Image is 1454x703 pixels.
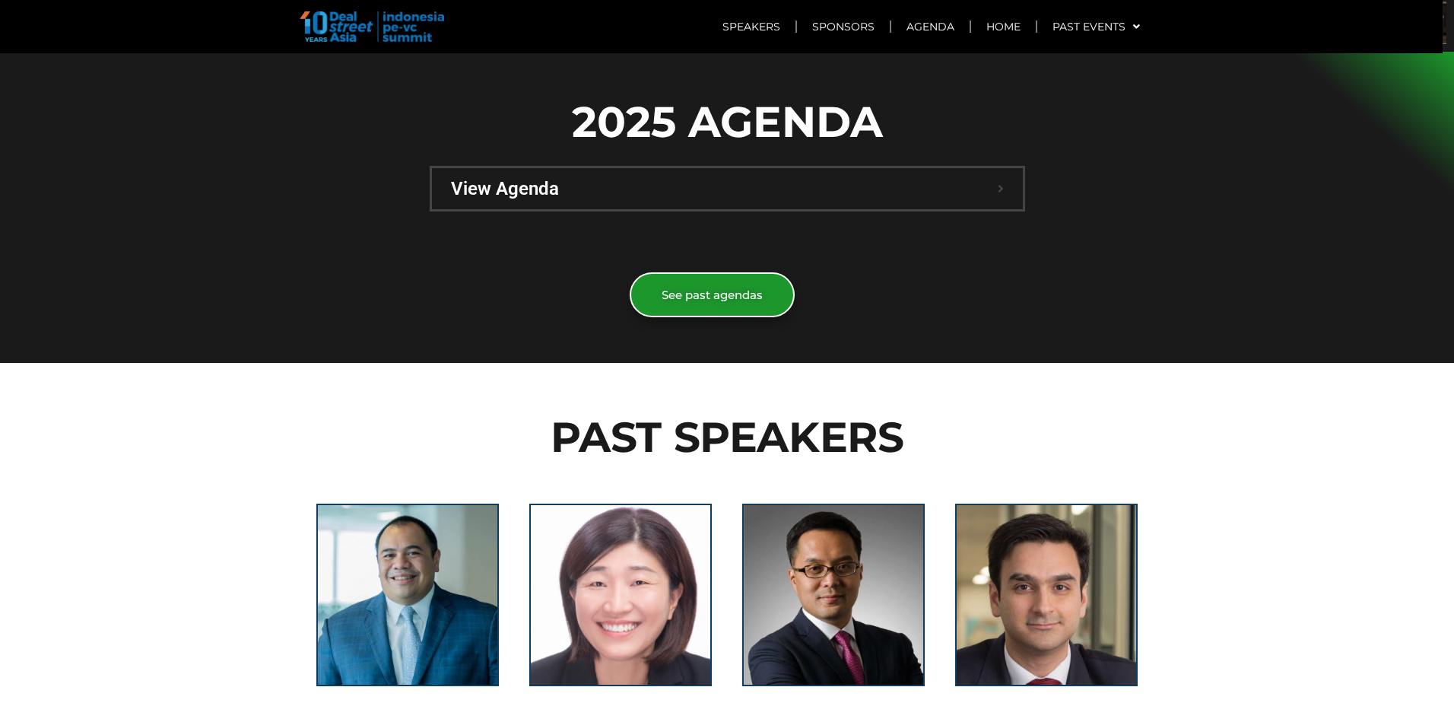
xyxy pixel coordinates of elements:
[891,9,970,44] a: Agenda
[1037,9,1155,44] a: Past Events
[742,504,925,686] img: patrick walujo
[301,416,1153,458] h2: PAST SPEAKERS
[630,272,795,317] a: See past agendas
[707,9,795,44] a: Speakers
[955,504,1138,686] img: Rohit-Anand
[451,180,998,198] span: View Agenda
[662,289,763,301] span: See past agendas
[529,504,712,686] img: Jenny Lee
[971,9,1036,44] a: Home
[316,504,499,686] img: Pandu Sjahrir
[430,90,1025,154] p: 2025 AGENDA
[797,9,890,44] a: Sponsors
